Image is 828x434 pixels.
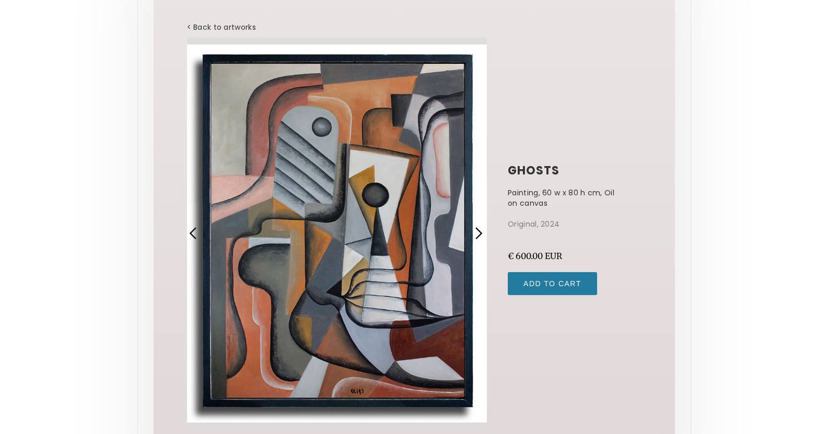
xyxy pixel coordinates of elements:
p: Painting, 60 w x 80 h cm, Oil on canvas [508,187,614,208]
input: Add to Cart [508,272,597,295]
div: carousel [187,38,487,429]
h1: Ghosts [508,165,641,177]
div: € 600.00 EUR [508,250,641,262]
div: previous slide [184,38,208,429]
div: 1 of 4 [187,38,487,429]
p: Original, 2024 [508,219,641,229]
a: < Back to artworks [187,22,256,32]
div: next slide [469,38,493,429]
